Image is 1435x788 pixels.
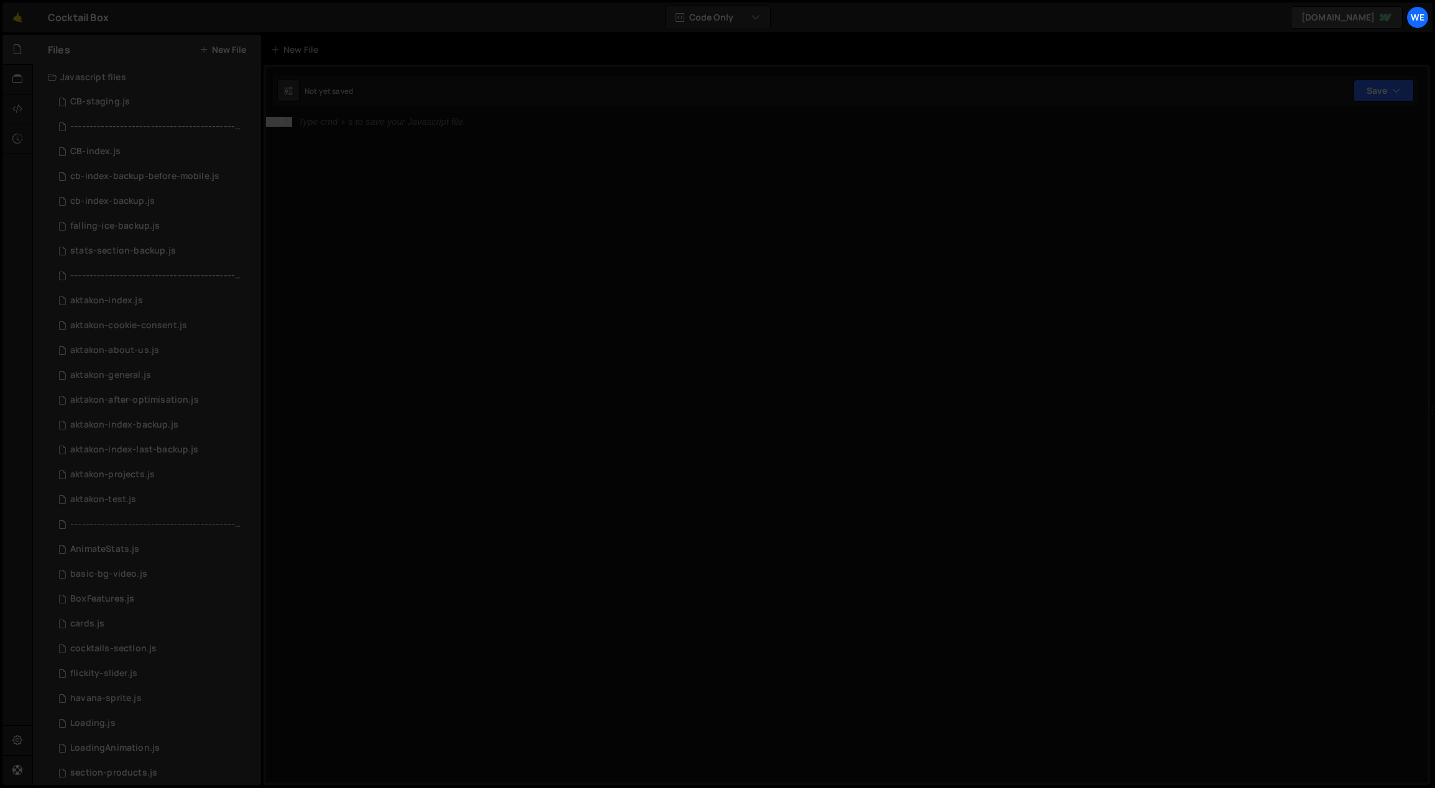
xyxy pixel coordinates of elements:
div: cb-index-backup.js [70,196,155,207]
div: 12094/34884.js [48,711,261,736]
div: 12094/36060.js [48,636,261,661]
div: 1 [266,117,292,127]
div: 12094/46984.js [48,263,265,288]
div: 12094/44999.js [48,438,261,462]
div: ----------------------------------------------------------------.js [70,270,242,282]
h2: Files [48,43,70,57]
div: 12094/45380.js [48,363,261,388]
div: 12094/45381.js [48,487,261,512]
a: We [1406,6,1429,29]
div: aktakon-general.js [70,370,151,381]
div: 12094/47253.js [48,214,261,239]
div: 12094/47546.js [48,114,265,139]
div: 12094/36679.js [48,686,261,711]
button: New File [199,45,246,55]
div: aktakon-cookie-consent.js [70,320,187,331]
div: section-products.js [70,767,157,779]
button: Save [1354,80,1414,102]
div: 12094/47254.js [48,239,261,263]
div: Loading.js [70,718,116,729]
div: BoxFeatures.js [70,593,134,605]
div: CB-staging.js [70,96,130,108]
div: aktakon-index-backup.js [70,419,178,431]
div: 12094/36058.js [48,562,261,587]
div: 12094/44521.js [48,338,261,363]
div: 12094/46985.js [48,512,265,537]
div: 12094/30497.js [48,587,261,612]
div: 12094/44389.js [48,462,261,487]
div: 12094/46147.js [48,388,261,413]
div: 12094/47451.js [48,164,261,189]
div: basic-bg-video.js [70,569,147,580]
div: 12094/35474.js [48,661,261,686]
div: Not yet saved [305,86,353,96]
div: cocktails-section.js [70,643,157,654]
div: LoadingAnimation.js [70,743,160,754]
div: aktakon-test.js [70,494,136,505]
div: 12094/46847.js [48,189,261,214]
div: 12094/43364.js [48,288,261,313]
a: 🤙 [2,2,33,32]
div: CB-index.js [70,146,121,157]
div: 12094/47545.js [48,89,261,114]
div: cards.js [70,618,104,630]
a: [DOMAIN_NAME] [1291,6,1403,29]
div: falling-ice-backup.js [70,221,160,232]
div: New File [271,44,323,56]
div: aktakon-index-last-backup.js [70,444,198,456]
div: stats-section-backup.js [70,245,176,257]
div: cb-index-backup-before-mobile.js [70,171,219,182]
div: Javascript files [33,65,261,89]
div: 12094/36059.js [48,761,261,786]
div: 12094/44174.js [48,413,261,438]
div: ----------------------------------------------------------------------------------------.js [70,519,242,530]
div: 12094/47870.js [48,313,261,338]
div: Cocktail Box [48,10,109,25]
div: 12094/30498.js [48,537,261,562]
div: flickity-slider.js [70,668,137,679]
div: 12094/46486.js [48,139,261,164]
div: aktakon-index.js [70,295,143,306]
div: aktakon-after-optimisation.js [70,395,199,406]
div: aktakon-about-us.js [70,345,159,356]
div: 12094/30492.js [48,736,261,761]
div: 12094/34793.js [48,612,261,636]
div: aktakon-projects.js [70,469,155,480]
div: havana-sprite.js [70,693,142,704]
button: Code Only [666,6,770,29]
div: AnimateStats.js [70,544,139,555]
div: Type cmd + s to save your Javascript file. [298,117,465,127]
div: --------------------------------------------------------------------------------.js [70,121,242,132]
